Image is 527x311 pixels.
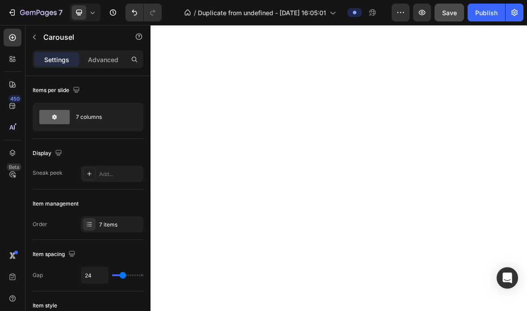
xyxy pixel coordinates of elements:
[33,302,57,310] div: Item style
[33,248,77,261] div: Item spacing
[33,147,64,160] div: Display
[194,8,196,17] span: /
[33,220,47,228] div: Order
[99,221,141,229] div: 7 items
[33,200,79,208] div: Item management
[435,4,464,21] button: Save
[44,55,69,64] p: Settings
[497,267,518,289] div: Open Intercom Messenger
[468,4,505,21] button: Publish
[99,170,141,178] div: Add...
[88,55,118,64] p: Advanced
[43,32,119,42] p: Carousel
[59,7,63,18] p: 7
[8,95,21,102] div: 450
[76,107,130,127] div: 7 columns
[125,4,162,21] div: Undo/Redo
[7,164,21,171] div: Beta
[475,8,498,17] div: Publish
[33,271,43,279] div: Gap
[151,25,527,311] iframe: Design area
[4,4,67,21] button: 7
[198,8,326,17] span: Duplicate from undefined - [DATE] 16:05:01
[33,169,63,177] div: Sneak peek
[442,9,457,17] span: Save
[81,267,108,283] input: Auto
[33,84,82,97] div: Items per slide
